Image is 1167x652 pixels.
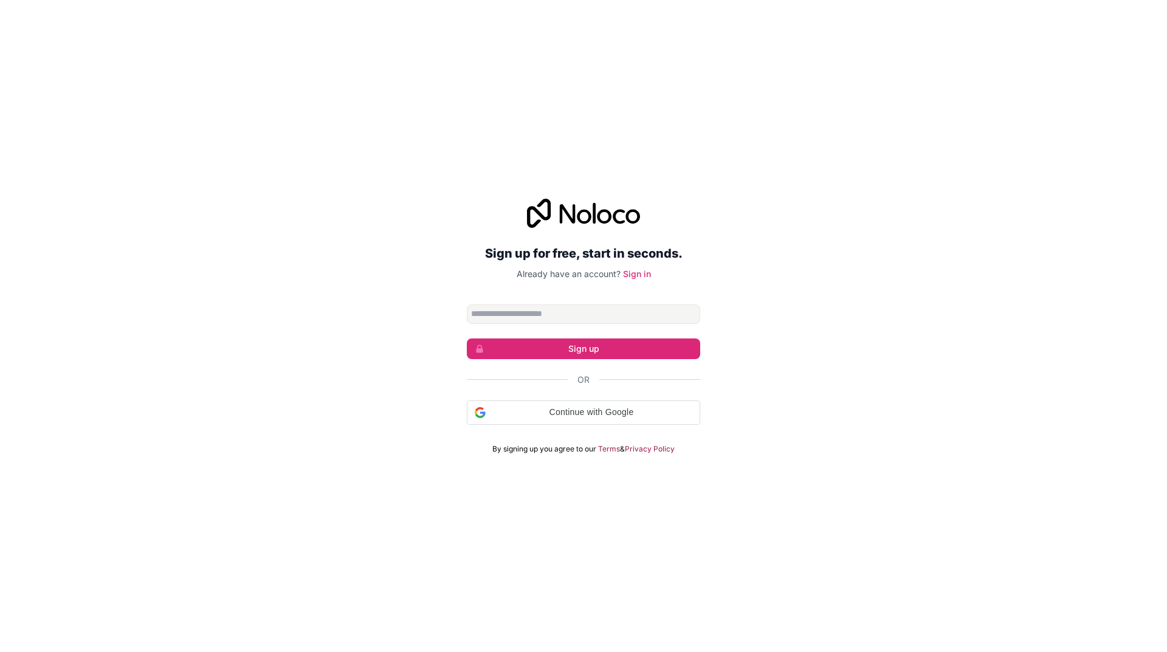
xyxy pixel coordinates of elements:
span: Continue with Google [491,406,692,419]
button: Sign up [467,338,700,359]
a: Sign in [623,269,651,279]
span: & [620,444,625,454]
div: Continue with Google [467,400,700,425]
a: Terms [598,444,620,454]
span: By signing up you agree to our [492,444,596,454]
span: Already have an account? [517,269,621,279]
input: Email address [467,304,700,324]
h2: Sign up for free, start in seconds. [467,242,700,264]
span: Or [577,374,590,386]
a: Privacy Policy [625,444,675,454]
